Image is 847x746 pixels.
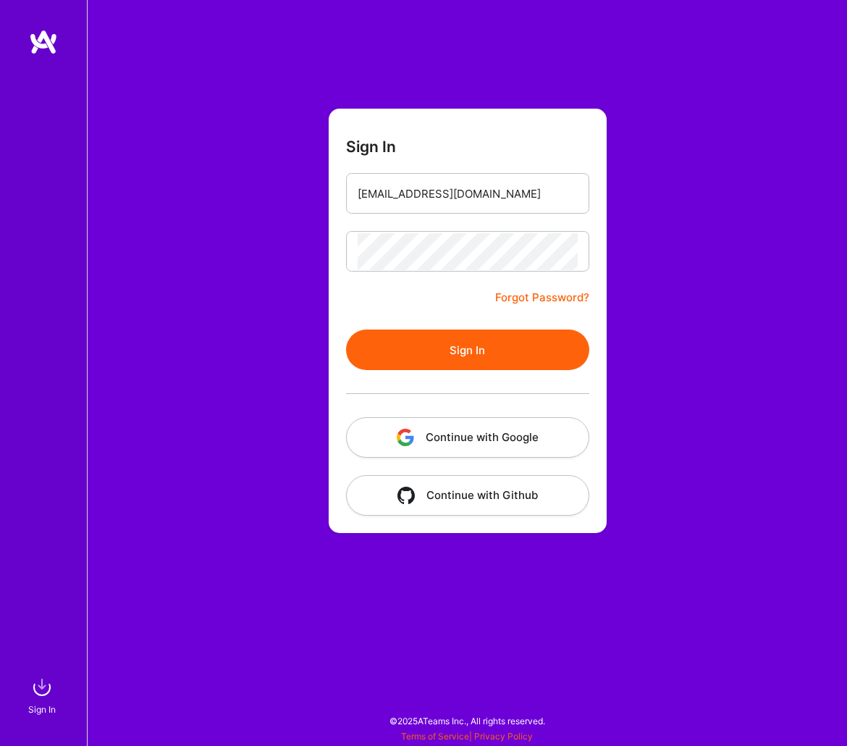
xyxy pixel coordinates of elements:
[28,702,56,717] div: Sign In
[397,429,414,446] img: icon
[346,330,589,370] button: Sign In
[346,475,589,516] button: Continue with Github
[346,138,396,156] h3: Sign In
[87,703,847,739] div: © 2025 ATeams Inc., All rights reserved.
[30,673,56,717] a: sign inSign In
[29,29,58,55] img: logo
[397,487,415,504] img: icon
[358,175,578,212] input: Email...
[474,731,533,742] a: Privacy Policy
[28,673,56,702] img: sign in
[495,289,589,306] a: Forgot Password?
[401,731,533,742] span: |
[346,417,589,458] button: Continue with Google
[401,731,469,742] a: Terms of Service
